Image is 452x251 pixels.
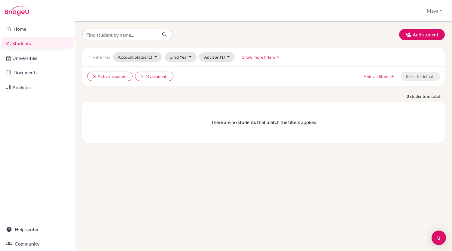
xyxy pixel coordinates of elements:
[135,72,173,81] button: clearMy students
[87,119,440,126] div: There are no students that match the filters applied
[87,54,92,59] i: filter_list
[407,93,410,99] strong: 0
[87,72,133,81] button: clearActive accounts
[242,54,275,60] span: Show more filters
[147,54,152,60] span: (1)
[432,231,446,245] div: Open Intercom Messenger
[363,74,389,79] span: Hide all filters
[410,93,445,99] span: students in total
[199,52,235,62] button: Advisor(1)
[424,5,445,17] button: Maya
[1,81,74,93] a: Analytics
[113,52,162,62] button: Account Status(1)
[399,29,445,40] button: Add student
[220,54,225,60] span: (1)
[389,73,395,79] i: arrow_drop_up
[164,52,197,62] button: Grad Year
[5,6,29,16] img: Bridge-U
[82,29,157,40] input: Find student by name...
[93,54,110,60] span: Filter by
[140,74,144,79] i: clear
[1,23,74,35] a: Home
[275,54,281,60] i: arrow_drop_up
[1,238,74,250] a: Community
[1,223,74,235] a: Help center
[1,67,74,79] a: Documents
[92,74,96,79] i: clear
[1,52,74,64] a: Universities
[237,52,286,62] button: Show more filtersarrow_drop_up
[358,72,401,81] button: Hide all filtersarrow_drop_up
[401,72,440,81] button: Reset to default
[1,37,74,49] a: Students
